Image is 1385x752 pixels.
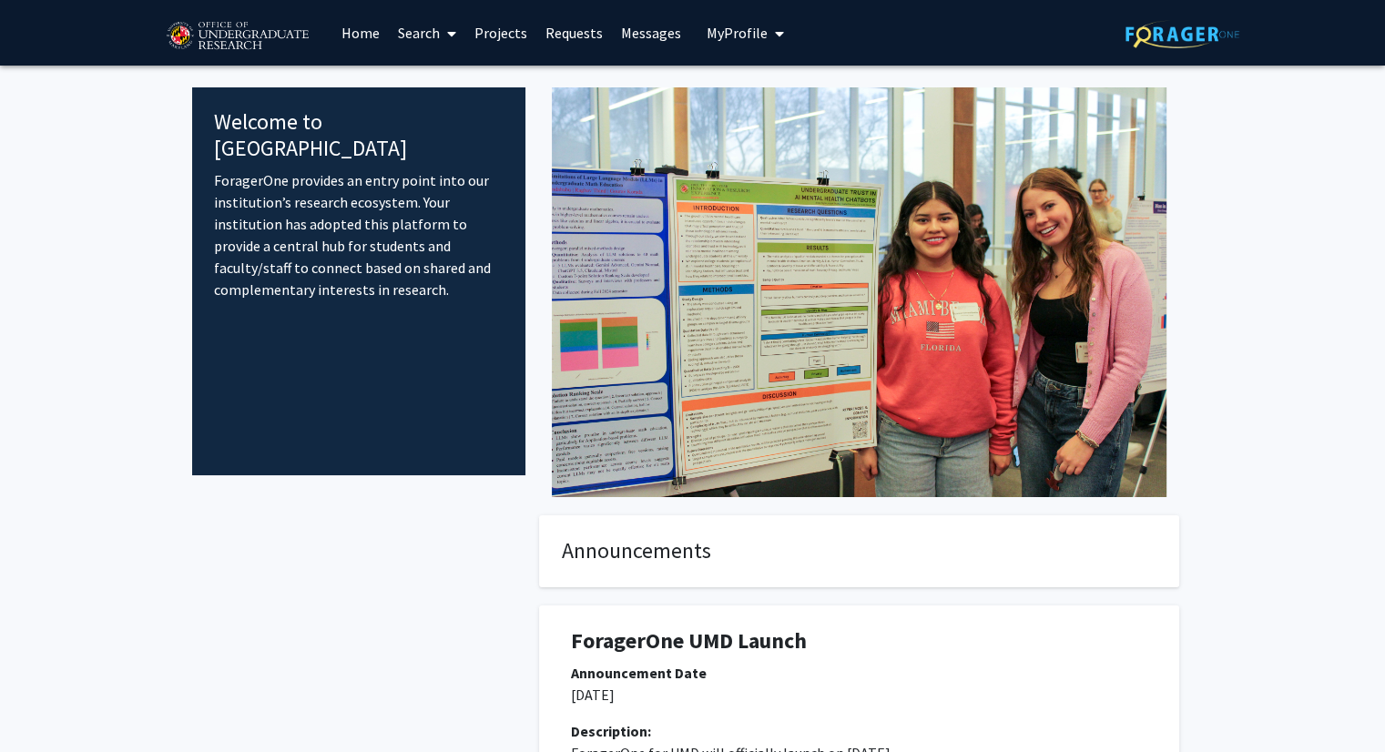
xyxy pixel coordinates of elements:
[562,538,1156,564] h4: Announcements
[536,1,612,65] a: Requests
[1125,20,1239,48] img: ForagerOne Logo
[389,1,465,65] a: Search
[214,169,504,300] p: ForagerOne provides an entry point into our institution’s research ecosystem. Your institution ha...
[612,1,690,65] a: Messages
[160,14,314,59] img: University of Maryland Logo
[552,87,1166,497] img: Cover Image
[214,109,504,162] h4: Welcome to [GEOGRAPHIC_DATA]
[14,670,77,738] iframe: Chat
[571,720,1147,742] div: Description:
[571,662,1147,684] div: Announcement Date
[571,684,1147,706] p: [DATE]
[332,1,389,65] a: Home
[707,24,768,42] span: My Profile
[465,1,536,65] a: Projects
[571,628,1147,655] h1: ForagerOne UMD Launch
